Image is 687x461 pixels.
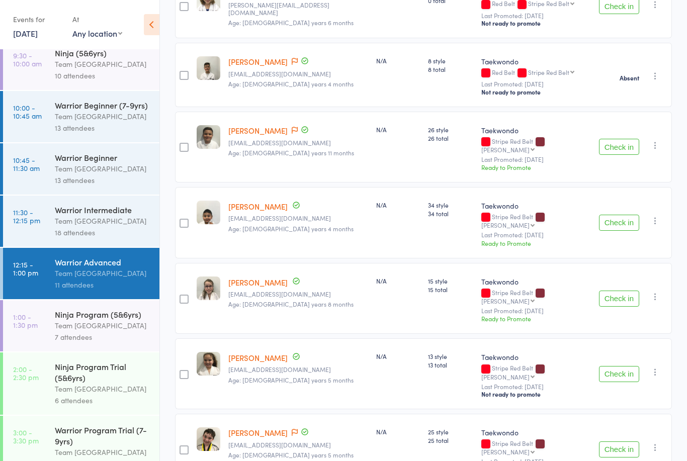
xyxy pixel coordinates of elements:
[228,366,368,373] small: danibroek@gmail.com
[481,125,591,135] div: Taekwondo
[481,56,591,66] div: Taekwondo
[55,395,151,406] div: 6 attendees
[481,146,530,153] div: [PERSON_NAME]
[376,427,420,436] div: N/A
[55,122,151,134] div: 13 attendees
[481,383,591,390] small: Last Promoted: [DATE]
[55,309,151,320] div: Ninja Program (5&6yrs)
[428,360,473,369] span: 13 total
[481,156,591,163] small: Last Promoted: [DATE]
[55,111,151,122] div: Team [GEOGRAPHIC_DATA]
[228,201,288,212] a: [PERSON_NAME]
[599,139,639,155] button: Check in
[481,12,591,19] small: Last Promoted: [DATE]
[72,28,122,39] div: Any location
[428,125,473,134] span: 26 style
[55,47,151,58] div: Ninja (5&6yrs)
[55,267,151,279] div: Team [GEOGRAPHIC_DATA]
[3,39,159,90] a: 9:30 -10:00 amNinja (5&6yrs)Team [GEOGRAPHIC_DATA]10 attendees
[428,201,473,209] span: 34 style
[13,428,39,444] time: 3:00 - 3:30 pm
[228,79,354,88] span: Age: [DEMOGRAPHIC_DATA] years 4 months
[620,74,639,82] strong: Absent
[13,11,62,28] div: Events for
[481,314,591,323] div: Ready to Promote
[55,383,151,395] div: Team [GEOGRAPHIC_DATA]
[481,352,591,362] div: Taekwondo
[55,174,151,186] div: 13 attendees
[428,352,473,360] span: 13 style
[228,441,368,448] small: catherinehamishangus@gmail.com
[376,201,420,209] div: N/A
[228,2,368,16] small: Jim_babalis@yahoo.com.au
[228,300,354,308] span: Age: [DEMOGRAPHIC_DATA] years 8 months
[481,448,530,455] div: [PERSON_NAME]
[428,56,473,65] span: 8 style
[55,256,151,267] div: Warrior Advanced
[376,125,420,134] div: N/A
[55,100,151,111] div: Warrior Beginner (7-9yrs)
[197,56,220,80] img: image1675921256.png
[481,298,530,304] div: [PERSON_NAME]
[599,291,639,307] button: Check in
[228,277,288,288] a: [PERSON_NAME]
[481,390,591,398] div: Not ready to promote
[599,215,639,231] button: Check in
[55,215,151,227] div: Team [GEOGRAPHIC_DATA]
[3,143,159,195] a: 10:45 -11:30 amWarrior BeginnerTeam [GEOGRAPHIC_DATA]13 attendees
[55,70,151,81] div: 10 attendees
[481,276,591,287] div: Taekwondo
[13,260,38,276] time: 12:15 - 1:00 pm
[428,285,473,294] span: 15 total
[13,365,39,381] time: 2:00 - 2:30 pm
[13,156,40,172] time: 10:45 - 11:30 am
[197,352,220,376] img: image1653087552.png
[13,208,40,224] time: 11:30 - 12:15 pm
[55,163,151,174] div: Team [GEOGRAPHIC_DATA]
[481,69,591,77] div: Red Belt
[481,374,530,380] div: [PERSON_NAME]
[197,125,220,149] img: image1651129392.png
[13,313,38,329] time: 1:00 - 1:30 pm
[3,248,159,299] a: 12:15 -1:00 pmWarrior AdvancedTeam [GEOGRAPHIC_DATA]11 attendees
[13,28,38,39] a: [DATE]
[481,239,591,247] div: Ready to Promote
[228,56,288,67] a: [PERSON_NAME]
[481,427,591,437] div: Taekwondo
[481,231,591,238] small: Last Promoted: [DATE]
[55,320,151,331] div: Team [GEOGRAPHIC_DATA]
[481,213,591,228] div: Stripe Red Belt
[481,364,591,380] div: Stripe Red Belt
[428,276,473,285] span: 15 style
[55,331,151,343] div: 7 attendees
[55,424,151,446] div: Warrior Program Trial (7-9yrs)
[55,446,151,458] div: Team [GEOGRAPHIC_DATA]
[72,11,122,28] div: At
[481,80,591,87] small: Last Promoted: [DATE]
[228,376,354,384] span: Age: [DEMOGRAPHIC_DATA] years 5 months
[197,201,220,224] img: image1558740271.png
[55,279,151,291] div: 11 attendees
[55,58,151,70] div: Team [GEOGRAPHIC_DATA]
[13,104,42,120] time: 10:00 - 10:45 am
[428,65,473,73] span: 8 total
[428,427,473,436] span: 25 style
[13,51,42,67] time: 9:30 - 10:00 am
[3,352,159,415] a: 2:00 -2:30 pmNinja Program Trial (5&6yrs)Team [GEOGRAPHIC_DATA]6 attendees
[599,366,639,382] button: Check in
[3,300,159,351] a: 1:00 -1:30 pmNinja Program (5&6yrs)Team [GEOGRAPHIC_DATA]7 attendees
[55,227,151,238] div: 18 attendees
[376,352,420,360] div: N/A
[376,56,420,65] div: N/A
[428,436,473,444] span: 25 total
[228,70,368,77] small: viskas@gmail.com
[428,209,473,218] span: 34 total
[428,134,473,142] span: 26 total
[55,204,151,215] div: Warrior Intermediate
[228,427,288,438] a: [PERSON_NAME]
[228,352,288,363] a: [PERSON_NAME]
[197,276,220,300] img: image1669419634.png
[376,276,420,285] div: N/A
[228,18,354,27] span: Age: [DEMOGRAPHIC_DATA] years 6 months
[55,361,151,383] div: Ninja Program Trial (5&6yrs)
